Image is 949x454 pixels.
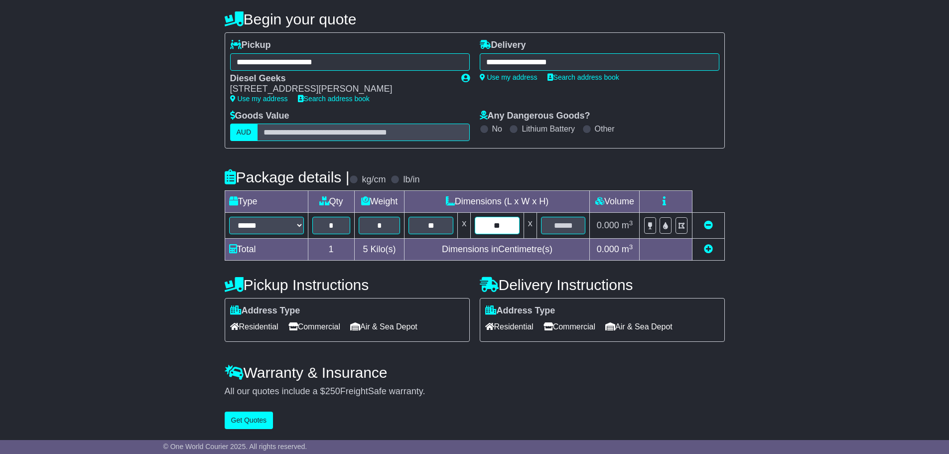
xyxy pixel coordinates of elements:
[363,244,368,254] span: 5
[704,244,713,254] a: Add new item
[362,174,386,185] label: kg/cm
[325,386,340,396] span: 250
[230,111,289,122] label: Goods Value
[225,191,308,213] td: Type
[622,244,633,254] span: m
[492,124,502,134] label: No
[605,319,673,334] span: Air & Sea Depot
[288,319,340,334] span: Commercial
[485,319,534,334] span: Residential
[225,239,308,261] td: Total
[405,239,590,261] td: Dimensions in Centimetre(s)
[225,169,350,185] h4: Package details |
[622,220,633,230] span: m
[230,124,258,141] label: AUD
[597,244,619,254] span: 0.000
[298,95,370,103] a: Search address book
[230,73,451,84] div: Diesel Geeks
[597,220,619,230] span: 0.000
[458,213,471,239] td: x
[230,305,300,316] label: Address Type
[308,239,354,261] td: 1
[225,364,725,381] h4: Warranty & Insurance
[225,386,725,397] div: All our quotes include a $ FreightSafe warranty.
[629,219,633,227] sup: 3
[485,305,555,316] label: Address Type
[543,319,595,334] span: Commercial
[405,191,590,213] td: Dimensions (L x W x H)
[595,124,615,134] label: Other
[480,277,725,293] h4: Delivery Instructions
[230,84,451,95] div: [STREET_ADDRESS][PERSON_NAME]
[308,191,354,213] td: Qty
[225,277,470,293] h4: Pickup Instructions
[230,319,278,334] span: Residential
[354,191,405,213] td: Weight
[354,239,405,261] td: Kilo(s)
[163,443,307,451] span: © One World Courier 2025. All rights reserved.
[225,11,725,27] h4: Begin your quote
[629,243,633,251] sup: 3
[547,73,619,81] a: Search address book
[704,220,713,230] a: Remove this item
[230,95,288,103] a: Use my address
[480,40,526,51] label: Delivery
[480,111,590,122] label: Any Dangerous Goods?
[403,174,419,185] label: lb/in
[225,412,273,429] button: Get Quotes
[230,40,271,51] label: Pickup
[522,124,575,134] label: Lithium Battery
[590,191,640,213] td: Volume
[350,319,417,334] span: Air & Sea Depot
[524,213,537,239] td: x
[480,73,538,81] a: Use my address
